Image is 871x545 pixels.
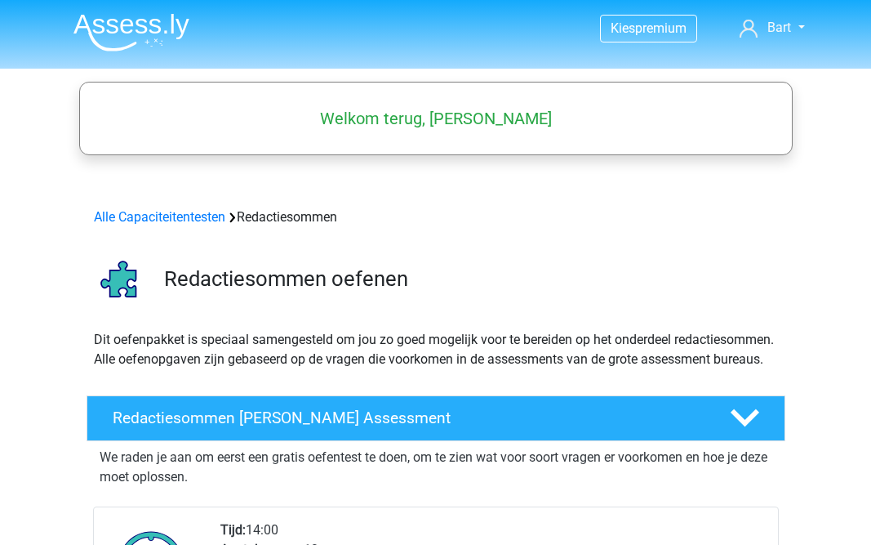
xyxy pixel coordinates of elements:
p: Dit oefenpakket is speciaal samengesteld om jou zo goed mogelijk voor te bereiden op het onderdee... [94,330,778,369]
b: Tijd: [220,522,246,538]
h4: Redactiesommen [PERSON_NAME] Assessment [113,409,704,427]
h5: Welkom terug, [PERSON_NAME] [87,109,784,128]
span: Kies [611,20,635,36]
div: Redactiesommen [87,208,784,227]
a: Redactiesommen [PERSON_NAME] Assessment [80,395,792,441]
span: Bart [767,20,791,35]
img: redactiesommen [87,247,157,316]
a: Alle Capaciteitentesten [94,209,225,225]
p: We raden je aan om eerst een gratis oefentest te doen, om te zien wat voor soort vragen er voorko... [100,448,772,487]
a: Kiespremium [601,17,696,39]
span: premium [635,20,687,36]
img: Assessly [73,13,189,51]
a: Bart [733,18,811,38]
h3: Redactiesommen oefenen [164,266,772,292]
